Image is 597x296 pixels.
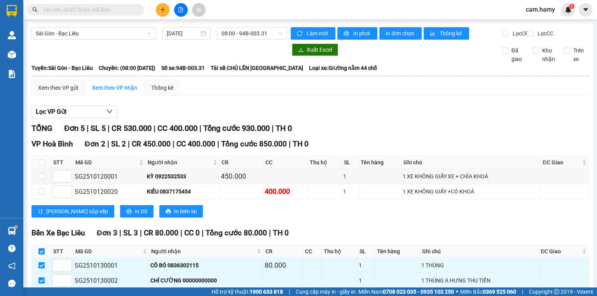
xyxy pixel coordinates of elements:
span: printer [126,209,132,215]
span: Trên xe [570,46,589,63]
span: TỔNG [31,124,52,133]
div: 1 XE KHÔNG GIẤY +CÓ KHOÁ [403,187,539,196]
div: SG2510120020 [75,187,144,197]
button: aim [192,3,206,17]
div: SG2510130002 [75,276,148,286]
span: Mã GD [75,247,141,256]
span: SL 2 [111,139,126,148]
span: down [106,108,113,115]
span: Hỗ trợ kỹ thuật: [211,287,283,296]
div: SG2510130001 [75,261,148,270]
span: | [522,287,523,296]
div: 1 [343,187,357,196]
span: Mã GD [75,158,138,167]
strong: 0708 023 035 - 0935 103 250 [383,289,454,295]
span: aim [196,7,201,12]
img: warehouse-icon [8,31,16,39]
span: Đơn 5 [64,124,85,133]
th: CC [303,245,322,258]
span: | [272,124,274,133]
th: Ghi chú [420,245,539,258]
span: ĐC Giao [541,247,581,256]
button: bar-chartThống kê [424,27,469,40]
span: Người nhận [148,158,211,167]
span: Xuất Excel [307,45,332,54]
span: file-add [178,7,183,12]
span: plus [160,7,166,12]
span: TH 0 [276,124,292,133]
span: | [154,124,155,133]
span: message [8,280,16,287]
span: Làm mới [307,29,329,38]
span: CC 400.000 [176,139,215,148]
th: CR [220,156,264,169]
span: Người nhận [151,247,255,256]
button: syncLàm mới [291,27,335,40]
th: STT [51,156,73,169]
button: sort-ascending[PERSON_NAME] sắp xếp [31,205,114,218]
td: SG2510120020 [73,184,146,199]
div: 80.000 [265,260,302,271]
span: CR 530.000 [112,124,152,133]
img: icon-new-feature [565,6,572,13]
div: 1 XE KHÔNG GIẤY XE + CHÌA KHOÁ [403,172,539,181]
div: Xem theo VP nhận [92,84,137,92]
span: In phơi [353,29,371,38]
th: CC [264,156,308,169]
button: printerIn phơi [337,27,377,40]
span: Kho nhận [539,46,558,63]
span: VP Hoà Bình [31,139,73,148]
th: CR [264,245,303,258]
span: Miền Nam [358,287,454,296]
th: Thu hộ [322,245,358,258]
td: SG2510130002 [73,273,149,288]
span: Đơn 3 [97,228,117,237]
div: 1 THÙNG [421,261,537,270]
span: Tổng cước 930.000 [203,124,270,133]
input: 13/10/2025 [167,29,199,38]
span: Loại xe: Giường nằm 44 chỗ [309,64,377,72]
span: 08:00 - 94B-003.31 [222,28,283,39]
span: sync [297,31,304,37]
div: SG2510120001 [75,172,144,181]
span: | [140,228,142,237]
div: 450.000 [221,171,262,182]
span: Cung cấp máy in - giấy in: [296,287,356,296]
div: Xem theo VP gửi [38,84,78,92]
button: plus [156,3,169,17]
th: Tên hàng [359,156,401,169]
span: | [107,139,109,148]
span: | [173,139,175,148]
div: KIỀU 0837175454 [147,187,218,196]
strong: 0369 525 060 [483,289,516,295]
span: copyright [554,289,559,294]
th: Ghi chú [401,156,541,169]
span: cam.hamy [520,5,561,14]
span: Lọc CC [534,29,555,38]
span: | [289,287,290,296]
span: Tổng cước 80.000 [206,228,267,237]
div: Thống kê [151,84,173,92]
th: Tên hàng [375,245,420,258]
span: Tài xế: CHÚ LÊN [GEOGRAPHIC_DATA] [211,64,303,72]
span: printer [344,31,350,37]
td: SG2510130001 [73,258,149,273]
span: Miền Bắc [460,287,516,296]
img: solution-icon [8,70,16,78]
img: logo-vxr [7,5,17,17]
button: downloadXuất Excel [292,44,338,56]
span: 1 [570,3,573,9]
span: Lọc VP Gửi [36,107,66,117]
span: notification [8,262,16,270]
span: | [87,124,89,133]
span: Số xe: 94B-003.31 [161,64,205,72]
img: warehouse-icon [8,50,16,59]
div: KỲ 0922532533 [147,172,218,181]
div: 1 [359,261,374,270]
th: SL [342,156,359,169]
img: warehouse-icon [8,227,16,235]
div: 400.000 [265,186,306,197]
span: In biên lai [174,207,197,216]
span: Tổng cước 850.000 [221,139,287,148]
span: | [180,228,182,237]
